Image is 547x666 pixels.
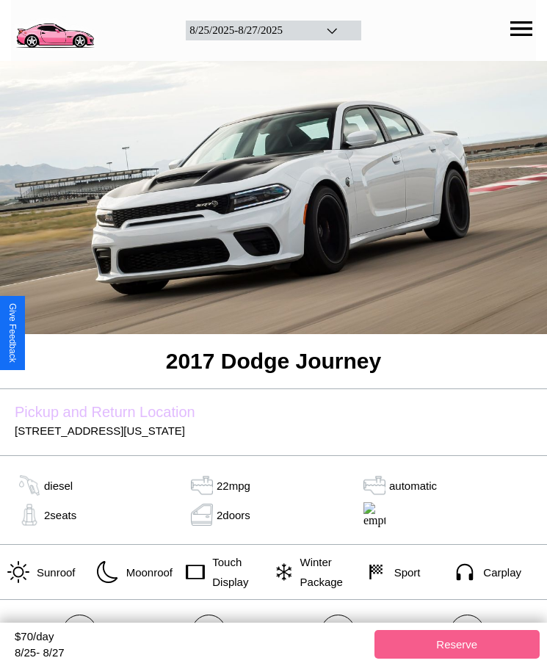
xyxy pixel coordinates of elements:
div: Give Feedback [7,303,18,363]
div: 8 / 25 / 2025 - 8 / 27 / 2025 [189,24,307,37]
p: 22 mpg [217,476,250,496]
img: gas [15,474,44,496]
img: empty [360,502,389,527]
p: 2 seats [44,505,76,525]
p: Touch Display [205,552,272,592]
p: 2 doors [217,505,250,525]
button: Reserve [374,630,540,659]
img: gas [15,504,44,526]
p: Winter Package [293,552,361,592]
p: [STREET_ADDRESS][US_STATE] [15,421,532,441]
img: door [187,504,217,526]
p: Carplay [476,562,521,582]
p: diesel [44,476,73,496]
p: Sport [387,562,421,582]
div: 8 / 25 - 8 / 27 [15,646,367,659]
img: tank [187,474,217,496]
p: automatic [389,476,437,496]
img: logo [11,7,98,51]
img: gas [360,474,389,496]
div: $ 70 /day [15,630,367,646]
p: Moonroof [119,562,173,582]
p: Sunroof [29,562,76,582]
label: Pickup and Return Location [15,404,532,421]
